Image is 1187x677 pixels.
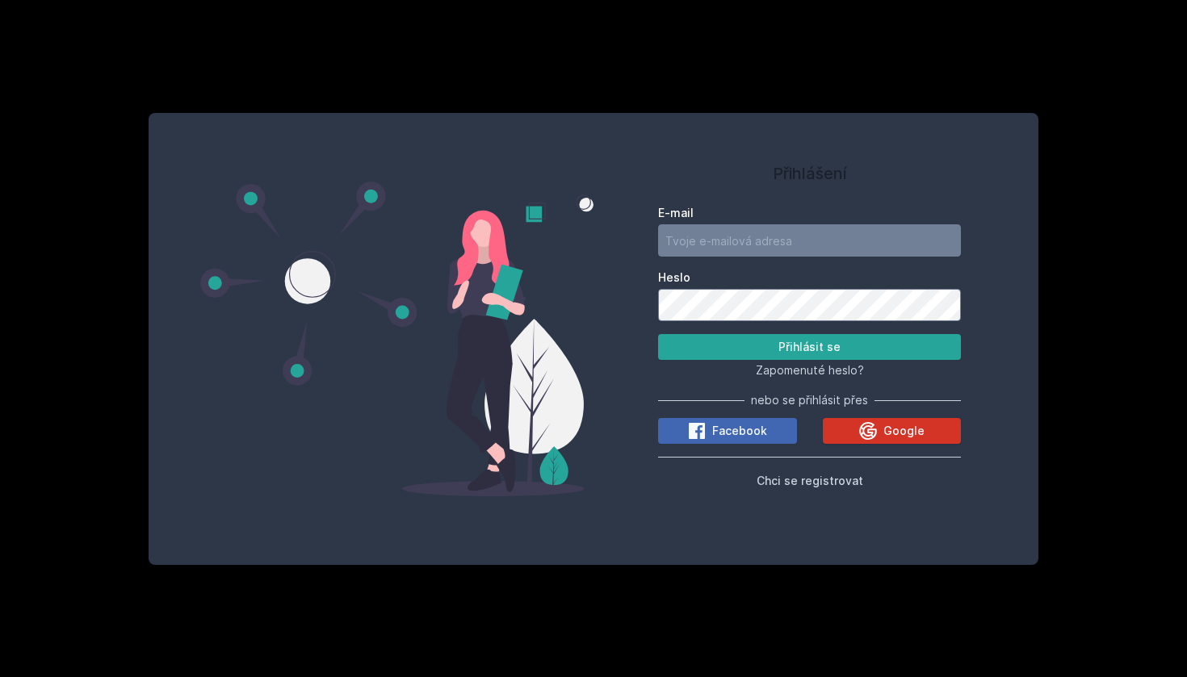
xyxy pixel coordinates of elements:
[751,392,868,408] span: nebo se přihlásit přes
[883,423,925,439] span: Google
[756,363,864,377] span: Zapomenuté heslo?
[712,423,767,439] span: Facebook
[658,224,961,257] input: Tvoje e-mailová adresa
[757,470,863,490] button: Chci se registrovat
[658,161,961,186] h1: Přihlášení
[658,205,961,221] label: E-mail
[658,334,961,360] button: Přihlásit se
[658,270,961,286] label: Heslo
[757,474,863,487] span: Chci se registrovat
[823,418,962,444] button: Google
[658,418,797,444] button: Facebook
